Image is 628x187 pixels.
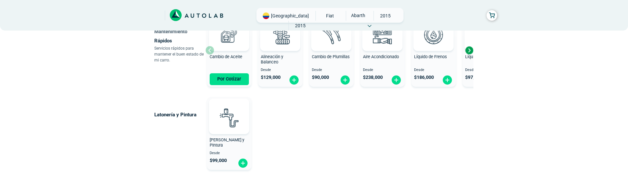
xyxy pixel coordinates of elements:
div: Next slide [464,45,474,55]
button: Cambio de Aceite Por Cotizar [207,14,252,87]
button: Aire Acondicionado Desde $238,000 [360,14,405,87]
span: Alineación y Balanceo [261,54,283,65]
p: Servicios rápidos para mantener el buen estado de mi carro. [154,45,205,63]
span: Aire Acondicionado [363,54,399,59]
span: $ 238,000 [363,75,383,80]
span: [PERSON_NAME] y Pintura [210,137,244,148]
button: [PERSON_NAME] y Pintura Desde $99,000 [207,97,252,170]
img: fi_plus-circle2.svg [391,75,402,85]
span: Desde [312,68,351,72]
span: $ 99,000 [210,158,227,163]
img: liquido_refrigerante-v3.svg [470,20,499,49]
span: $ 90,000 [312,75,329,80]
img: plumillas-v3.svg [317,20,346,49]
span: FIAT [318,11,342,21]
button: Líquido Refrigerante Desde $97,300 [463,14,507,87]
img: aire_acondicionado-v3.svg [368,20,397,49]
span: Líquido Refrigerante [465,54,502,59]
span: $ 129,000 [261,75,281,80]
img: fi_plus-circle2.svg [289,75,299,85]
span: Desde [465,68,504,72]
span: Desde [363,68,402,72]
img: fi_plus-circle2.svg [442,75,453,85]
img: fi_plus-circle2.svg [238,158,248,168]
span: $ 186,000 [414,75,434,80]
img: alineacion_y_balanceo-v3.svg [266,20,295,49]
button: Líquido de Frenos Desde $186,000 [411,14,456,87]
img: Flag of COLOMBIA [263,12,269,19]
img: fi_plus-circle2.svg [340,75,350,85]
span: Líquido de Frenos [414,54,447,59]
p: Latonería y Pintura [154,110,205,119]
span: ABARTH [346,11,370,20]
span: Desde [414,68,453,72]
button: Alineación y Balanceo Desde $129,000 [258,14,303,87]
span: 2015 [374,11,397,21]
button: Por Cotizar [210,73,249,85]
img: liquido_frenos-v3.svg [419,20,448,49]
img: cambio_de_aceite-v3.svg [215,20,244,49]
span: Cambio de Aceite [210,54,242,59]
span: [GEOGRAPHIC_DATA] [271,12,309,19]
span: Desde [210,151,249,155]
p: Mantenimiento Rápidos [154,27,205,45]
span: $ 97,300 [465,75,482,80]
img: AD0BCuuxAAAAAElFTkSuQmCC [219,100,239,120]
span: 2015 [289,21,312,31]
button: Cambio de Plumillas Desde $90,000 [309,14,354,87]
img: latoneria_y_pintura-v3.svg [215,103,244,132]
span: Cambio de Plumillas [312,54,350,59]
span: Desde [261,68,300,72]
